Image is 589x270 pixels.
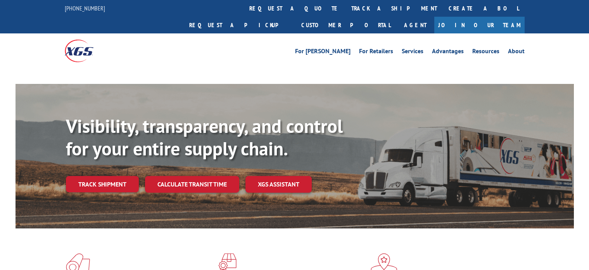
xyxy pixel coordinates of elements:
[402,48,423,57] a: Services
[295,17,396,33] a: Customer Portal
[432,48,464,57] a: Advantages
[66,176,139,192] a: Track shipment
[359,48,393,57] a: For Retailers
[245,176,312,193] a: XGS ASSISTANT
[472,48,499,57] a: Resources
[295,48,351,57] a: For [PERSON_NAME]
[66,114,343,160] b: Visibility, transparency, and control for your entire supply chain.
[508,48,525,57] a: About
[396,17,434,33] a: Agent
[145,176,239,193] a: Calculate transit time
[183,17,295,33] a: Request a pickup
[434,17,525,33] a: Join Our Team
[65,4,105,12] a: [PHONE_NUMBER]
